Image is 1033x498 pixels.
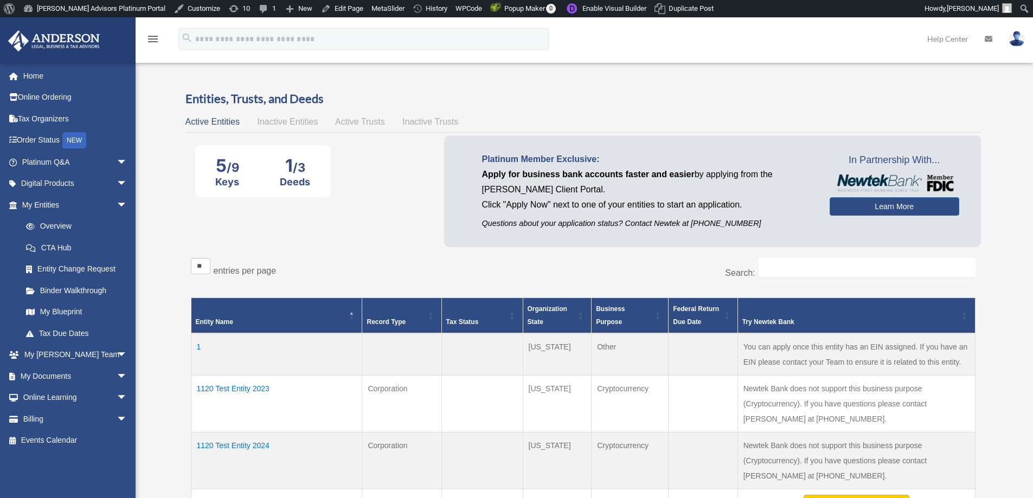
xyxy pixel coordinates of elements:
[227,160,239,174] span: /9
[15,322,144,344] a: Tax Due Dates
[191,333,362,376] td: 1
[737,333,975,376] td: You can apply once this entity has an EIN assigned. If you have an EIN please contact your Team t...
[185,90,981,107] h3: Entities, Trusts, and Deeds
[191,298,362,334] th: Entity Name: Activate to invert sorting
[737,298,975,334] th: Try Newtek Bank : Activate to sort
[8,387,144,409] a: Online Learningarrow_drop_down
[546,4,556,14] span: 0
[725,268,755,277] label: Search:
[596,305,625,326] span: Business Purpose
[8,65,144,87] a: Home
[830,152,959,169] span: In Partnership With...
[830,197,959,216] a: Learn More
[835,174,954,192] img: NewtekBankLogoSM.png
[215,176,239,187] div: Keys
[669,298,737,334] th: Federal Return Due Date: Activate to sort
[8,87,144,108] a: Online Ordering
[592,376,669,432] td: Cryptocurrency
[523,376,592,432] td: [US_STATE]
[592,333,669,376] td: Other
[1009,31,1025,47] img: User Pic
[8,408,144,430] a: Billingarrow_drop_down
[8,430,144,451] a: Events Calendar
[592,298,669,334] th: Business Purpose: Activate to sort
[5,30,103,51] img: Anderson Advisors Platinum Portal
[523,298,592,334] th: Organization State: Activate to sort
[15,301,144,323] a: My Blueprint
[8,194,144,216] a: My Entitiesarrow_drop_down
[402,117,458,126] span: Inactive Trusts
[8,151,144,173] a: Platinum Q&Aarrow_drop_down
[257,117,318,126] span: Inactive Entities
[482,167,813,197] p: by applying from the [PERSON_NAME] Client Portal.
[742,315,959,328] div: Try Newtek Bank
[919,17,977,60] a: Help Center
[8,344,144,366] a: My [PERSON_NAME] Teamarrow_drop_down
[191,432,362,489] td: 1120 Test Entity 2024
[214,266,277,275] label: entries per page
[196,318,233,326] span: Entity Name
[117,408,138,430] span: arrow_drop_down
[215,155,239,176] div: 5
[117,365,138,387] span: arrow_drop_down
[185,117,240,126] span: Active Entities
[15,258,144,280] a: Entity Change Request
[362,376,441,432] td: Corporation
[8,173,144,195] a: Digital Productsarrow_drop_down
[280,155,310,176] div: 1
[280,176,310,187] div: Deeds
[947,4,999,12] span: [PERSON_NAME]
[15,280,144,301] a: Binder Walkthrough
[117,151,138,173] span: arrow_drop_down
[191,376,362,432] td: 1120 Test Entity 2023
[367,318,406,326] span: Record Type
[15,237,144,258] a: CTA Hub
[441,298,523,334] th: Tax Status: Activate to sort
[8,130,144,152] a: Order StatusNEW
[293,160,305,174] span: /3
[523,333,592,376] td: [US_STATE]
[482,197,813,212] p: Click "Apply Now" next to one of your entities to start an application.
[737,432,975,489] td: Newtek Bank does not support this business purpose (Cryptocurrency). If you have questions please...
[117,387,138,409] span: arrow_drop_down
[737,376,975,432] td: Newtek Bank does not support this business purpose (Cryptocurrency). If you have questions please...
[592,432,669,489] td: Cryptocurrency
[362,432,441,489] td: Corporation
[528,305,567,326] span: Organization State
[117,344,138,366] span: arrow_drop_down
[482,217,813,230] p: Questions about your application status? Contact Newtek at [PHONE_NUMBER]
[8,365,144,387] a: My Documentsarrow_drop_down
[482,170,695,179] span: Apply for business bank accounts faster and easier
[335,117,385,126] span: Active Trusts
[181,32,193,44] i: search
[117,173,138,195] span: arrow_drop_down
[146,36,159,46] a: menu
[482,152,813,167] p: Platinum Member Exclusive:
[362,298,441,334] th: Record Type: Activate to sort
[15,216,138,237] a: Overview
[117,194,138,216] span: arrow_drop_down
[523,432,592,489] td: [US_STATE]
[8,108,144,130] a: Tax Organizers
[446,318,479,326] span: Tax Status
[146,33,159,46] i: menu
[62,132,86,148] div: NEW
[673,305,719,326] span: Federal Return Due Date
